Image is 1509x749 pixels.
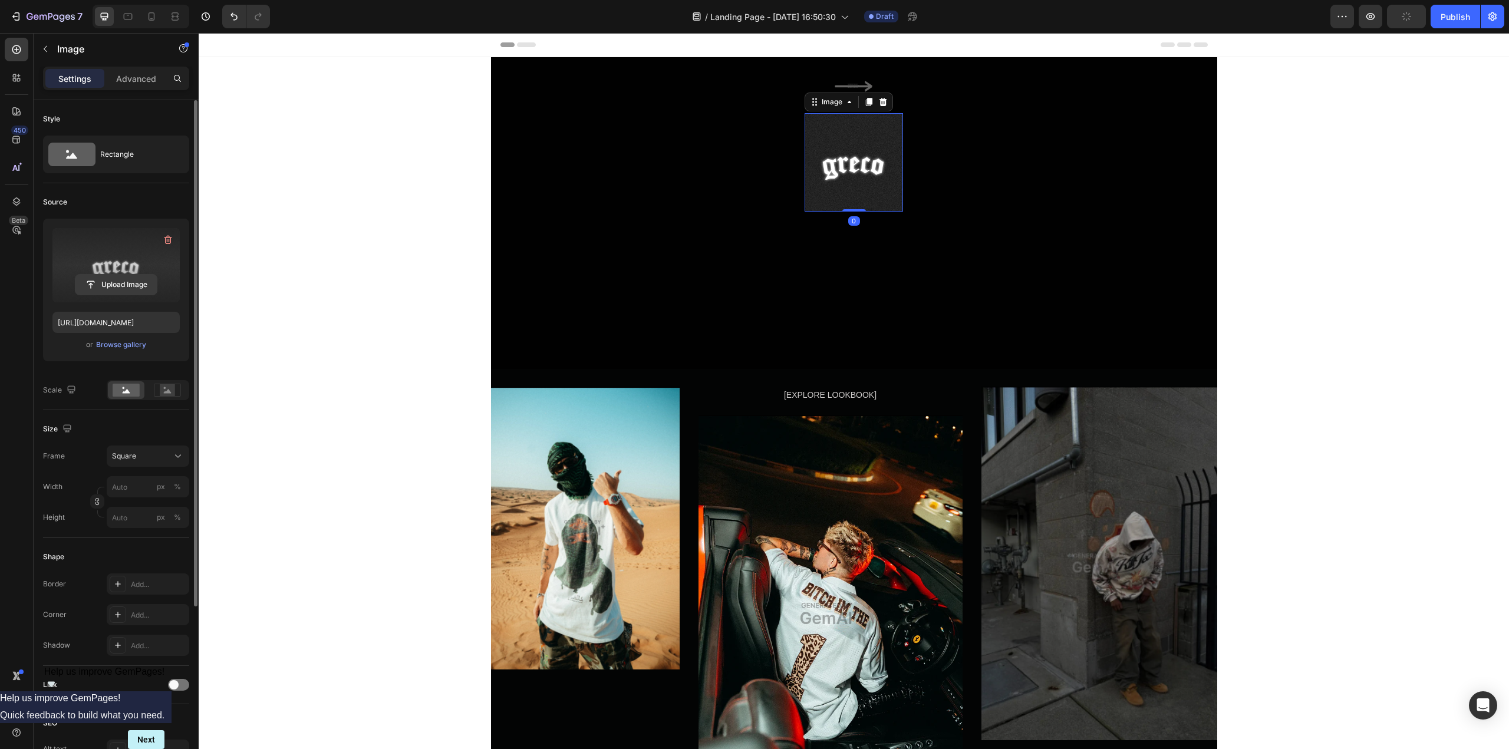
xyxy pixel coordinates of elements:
[58,72,91,85] p: Settings
[222,5,270,28] div: Undo/Redo
[107,446,189,467] button: Square
[43,640,70,651] div: Shadow
[650,183,661,193] div: 0
[710,11,836,23] span: Landing Page - [DATE] 16:50:30
[705,11,708,23] span: /
[43,451,65,461] label: Frame
[154,480,168,494] button: %
[292,354,481,636] img: Alt image
[43,552,64,562] div: Shape
[157,481,165,492] div: px
[9,216,28,225] div: Beta
[96,339,146,350] div: Browse gallery
[606,80,704,179] img: [object Object]
[75,274,157,295] button: Upload Image
[77,9,83,24] p: 7
[635,43,675,62] img: Alt image
[170,480,184,494] button: px
[157,512,165,523] div: px
[107,476,189,497] input: px%
[44,666,165,677] span: Help us improve GemPages!
[43,579,66,589] div: Border
[52,312,180,333] input: https://example.com/image.jpg
[131,579,186,590] div: Add...
[43,609,67,620] div: Corner
[621,64,646,74] div: Image
[43,481,62,492] label: Width
[100,141,172,168] div: Rectangle
[11,126,28,135] div: 450
[43,512,65,523] label: Height
[783,354,1019,707] img: Alt image
[199,33,1509,749] iframe: Design area
[876,11,894,22] span: Draft
[95,339,147,351] button: Browse gallery
[1431,5,1480,28] button: Publish
[107,507,189,528] input: px%
[112,451,136,461] span: Square
[44,666,165,691] button: Show survey - Help us improve GemPages!
[43,114,60,124] div: Style
[1441,11,1470,23] div: Publish
[116,72,156,85] p: Advanced
[43,421,74,437] div: Size
[43,197,67,207] div: Source
[174,512,181,523] div: %
[57,42,157,56] p: Image
[131,610,186,621] div: Add...
[1469,691,1497,720] div: Open Intercom Messenger
[86,338,93,352] span: or
[500,354,764,371] div: [EXPLORE LOOKBOOK]
[131,641,186,651] div: Add...
[170,510,184,524] button: px
[43,382,78,398] div: Scale
[5,5,88,28] button: 7
[174,481,181,492] div: %
[154,510,168,524] button: %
